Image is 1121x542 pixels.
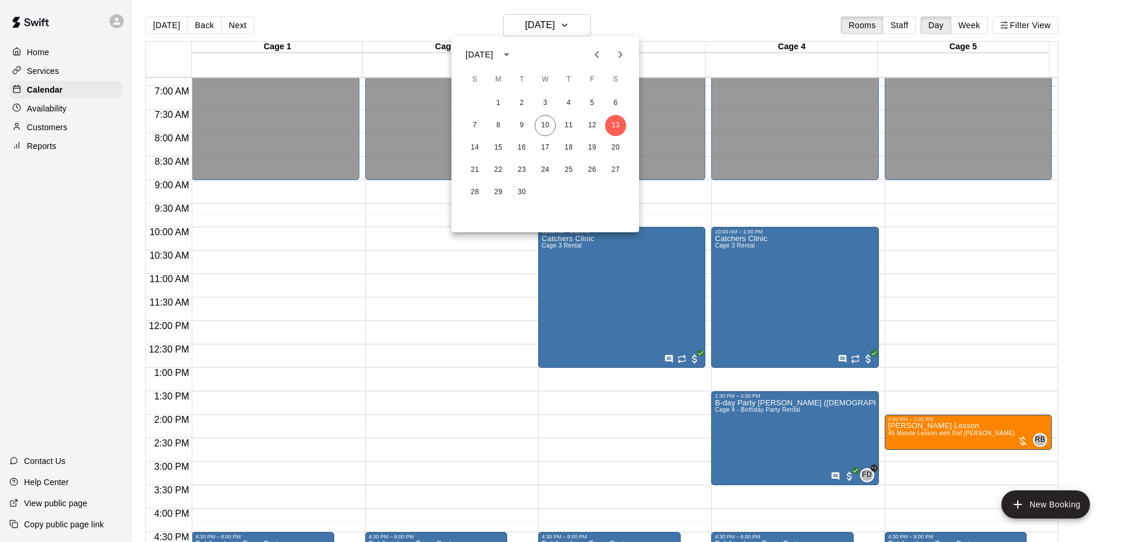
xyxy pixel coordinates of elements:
[605,115,626,136] button: 13
[582,160,603,181] button: 26
[488,182,509,203] button: 29
[464,137,485,158] button: 14
[511,137,532,158] button: 16
[488,137,509,158] button: 15
[488,93,509,114] button: 1
[558,160,579,181] button: 25
[497,45,517,65] button: calendar view is open, switch to year view
[466,49,493,61] div: [DATE]
[585,43,609,66] button: Previous month
[464,182,485,203] button: 28
[535,93,556,114] button: 3
[605,160,626,181] button: 27
[605,137,626,158] button: 20
[488,160,509,181] button: 22
[535,160,556,181] button: 24
[582,115,603,136] button: 12
[582,137,603,158] button: 19
[582,93,603,114] button: 5
[464,115,485,136] button: 7
[535,68,556,92] span: Wednesday
[511,160,532,181] button: 23
[582,68,603,92] span: Friday
[558,137,579,158] button: 18
[535,115,556,136] button: 10
[511,68,532,92] span: Tuesday
[609,43,632,66] button: Next month
[511,93,532,114] button: 2
[488,68,509,92] span: Monday
[558,93,579,114] button: 4
[605,68,626,92] span: Saturday
[488,115,509,136] button: 8
[464,160,485,181] button: 21
[535,137,556,158] button: 17
[558,68,579,92] span: Thursday
[605,93,626,114] button: 6
[511,115,532,136] button: 9
[511,182,532,203] button: 30
[464,68,485,92] span: Sunday
[558,115,579,136] button: 11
